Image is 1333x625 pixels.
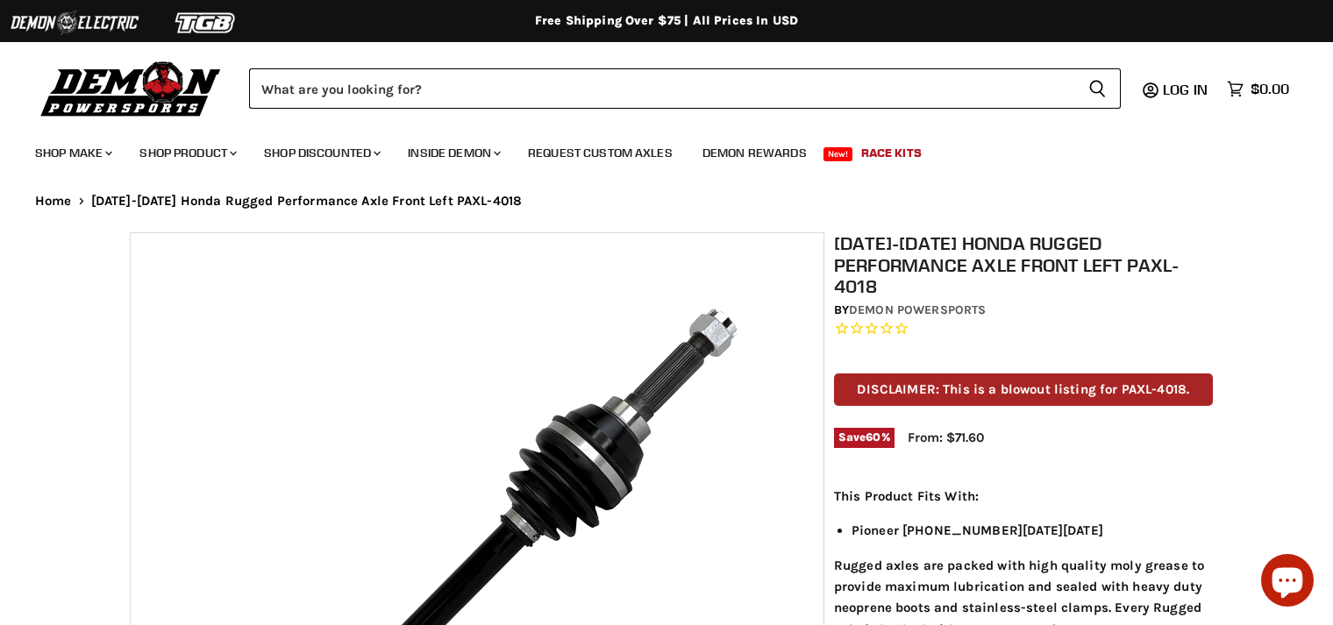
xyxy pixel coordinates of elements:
form: Product [249,68,1121,109]
a: Request Custom Axles [515,135,686,171]
span: [DATE]-[DATE] Honda Rugged Performance Axle Front Left PAXL-4018 [91,194,523,209]
div: by [834,301,1213,320]
img: Demon Electric Logo 2 [9,6,140,39]
a: $0.00 [1218,76,1298,102]
span: New! [823,147,853,161]
h1: [DATE]-[DATE] Honda Rugged Performance Axle Front Left PAXL-4018 [834,232,1213,297]
p: This Product Fits With: [834,486,1213,507]
button: Search [1074,68,1121,109]
ul: Main menu [22,128,1285,171]
p: DISCLAIMER: This is a blowout listing for PAXL-4018. [834,373,1213,406]
img: Demon Powersports [35,57,227,119]
span: Log in [1163,81,1208,98]
a: Log in [1155,82,1218,97]
a: Shop Discounted [251,135,391,171]
span: From: $71.60 [908,430,984,445]
li: Pioneer [PHONE_NUMBER][DATE][DATE] [852,520,1213,541]
span: $0.00 [1251,81,1289,97]
a: Shop Product [126,135,247,171]
span: Rated 0.0 out of 5 stars 0 reviews [834,320,1213,338]
span: 60 [866,430,880,444]
span: Save % [834,428,895,447]
img: TGB Logo 2 [140,6,272,39]
a: Shop Make [22,135,123,171]
a: Inside Demon [395,135,511,171]
a: Home [35,194,72,209]
a: Demon Powersports [849,302,986,317]
a: Demon Rewards [689,135,820,171]
a: Race Kits [848,135,935,171]
inbox-online-store-chat: Shopify online store chat [1256,554,1319,611]
input: Search [249,68,1074,109]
